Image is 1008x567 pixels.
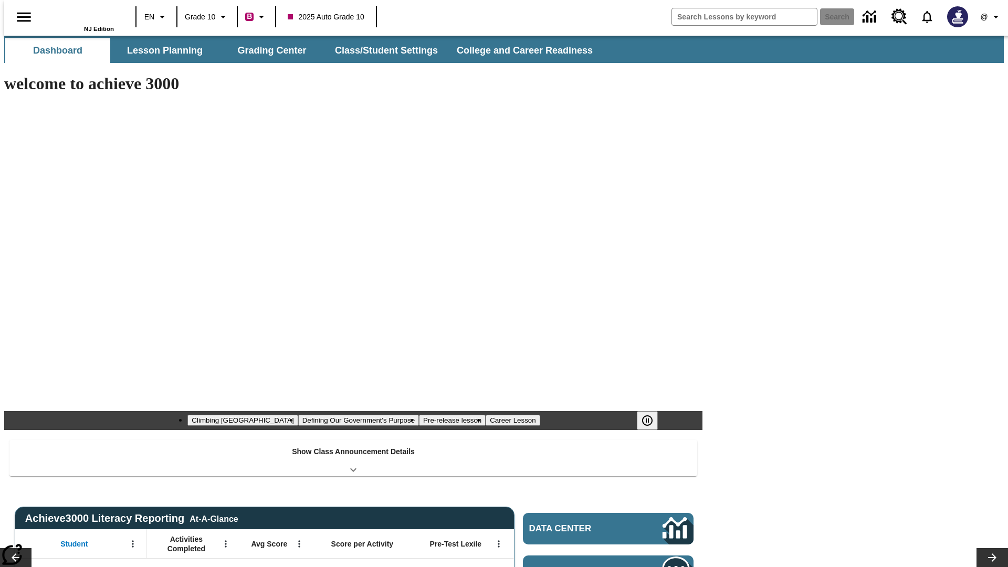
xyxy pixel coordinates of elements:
[144,12,154,23] span: EN
[974,7,1008,26] button: Profile/Settings
[430,539,482,549] span: Pre-Test Lexile
[529,523,627,534] span: Data Center
[247,10,252,23] span: B
[8,2,39,33] button: Open side menu
[980,12,988,23] span: @
[185,12,215,23] span: Grade 10
[637,411,658,430] button: Pause
[327,38,446,63] button: Class/Student Settings
[291,536,307,552] button: Open Menu
[885,3,913,31] a: Resource Center, Will open in new tab
[288,12,364,23] span: 2025 Auto Grade 10
[112,38,217,63] button: Lesson Planning
[46,5,114,26] a: Home
[181,7,234,26] button: Grade: Grade 10, Select a grade
[419,415,486,426] button: Slide 3 Pre-release lesson
[523,513,694,544] a: Data Center
[84,26,114,32] span: NJ Edition
[241,7,272,26] button: Boost Class color is violet red. Change class color
[292,446,415,457] p: Show Class Announcement Details
[856,3,885,31] a: Data Center
[60,539,88,549] span: Student
[486,415,540,426] button: Slide 4 Career Lesson
[491,536,507,552] button: Open Menu
[913,3,941,30] a: Notifications
[4,36,1004,63] div: SubNavbar
[941,3,974,30] button: Select a new avatar
[251,539,287,549] span: Avg Score
[218,536,234,552] button: Open Menu
[46,4,114,32] div: Home
[152,534,221,553] span: Activities Completed
[4,38,602,63] div: SubNavbar
[5,38,110,63] button: Dashboard
[4,74,702,93] h1: welcome to achieve 3000
[672,8,817,25] input: search field
[190,512,238,524] div: At-A-Glance
[298,415,419,426] button: Slide 2 Defining Our Government's Purpose
[125,536,141,552] button: Open Menu
[140,7,173,26] button: Language: EN, Select a language
[976,548,1008,567] button: Lesson carousel, Next
[25,512,238,524] span: Achieve3000 Literacy Reporting
[448,38,601,63] button: College and Career Readiness
[947,6,968,27] img: Avatar
[187,415,298,426] button: Slide 1 Climbing Mount Tai
[219,38,324,63] button: Grading Center
[637,411,668,430] div: Pause
[9,440,697,476] div: Show Class Announcement Details
[331,539,394,549] span: Score per Activity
